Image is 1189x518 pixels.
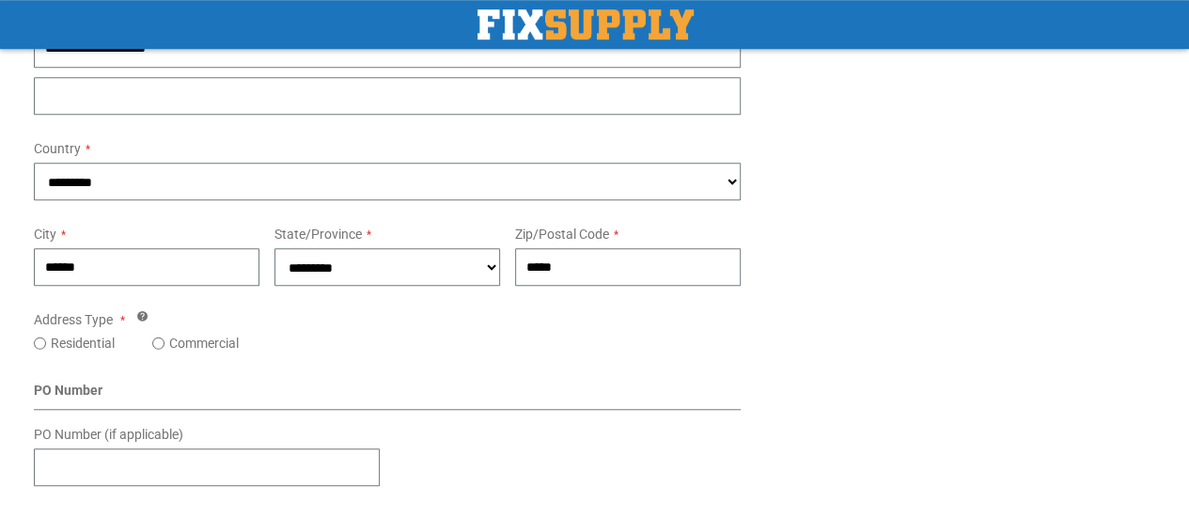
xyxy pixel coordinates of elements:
label: Residential [51,334,115,353]
label: Commercial [169,334,239,353]
span: Address Type [34,312,113,327]
a: store logo [477,9,694,39]
span: Country [34,141,81,156]
img: Fix Industrial Supply [477,9,694,39]
span: City [34,227,56,242]
span: State/Province [274,227,362,242]
div: PO Number [34,381,741,410]
span: PO Number (if applicable) [34,427,183,442]
span: Zip/Postal Code [515,227,609,242]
